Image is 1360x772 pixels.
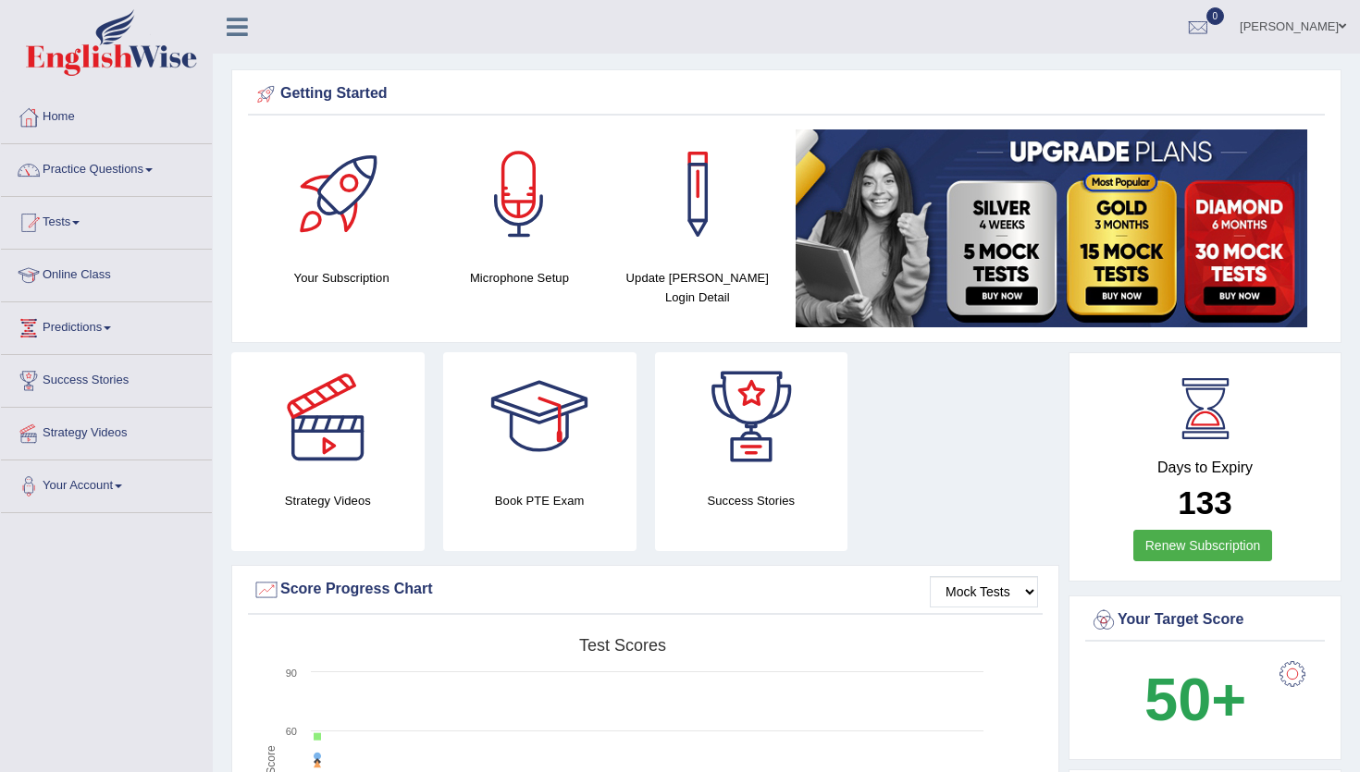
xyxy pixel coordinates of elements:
[231,491,425,510] h4: Strategy Videos
[1,302,212,349] a: Predictions
[1,355,212,401] a: Success Stories
[1,460,212,507] a: Your Account
[286,668,297,679] text: 90
[1178,484,1231,521] b: 133
[618,268,777,307] h4: Update [PERSON_NAME] Login Detail
[1,144,212,190] a: Practice Questions
[286,726,297,737] text: 60
[579,636,666,655] tspan: Test scores
[1,408,212,454] a: Strategy Videos
[439,268,599,288] h4: Microphone Setup
[253,80,1320,108] div: Getting Started
[655,491,848,510] h4: Success Stories
[1090,607,1320,634] div: Your Target Score
[1206,7,1225,25] span: 0
[262,268,421,288] h4: Your Subscription
[1,92,212,138] a: Home
[253,576,1038,604] div: Score Progress Chart
[1,250,212,296] a: Online Class
[1090,460,1320,476] h4: Days to Expiry
[1,197,212,243] a: Tests
[443,491,637,510] h4: Book PTE Exam
[1133,530,1273,561] a: Renew Subscription
[796,129,1307,327] img: small5.jpg
[1144,666,1246,733] b: 50+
